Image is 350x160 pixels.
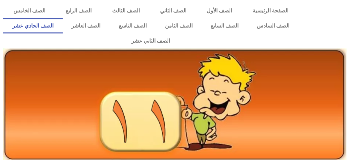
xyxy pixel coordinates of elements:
[3,18,63,33] a: الصف الحادي عشر
[102,3,150,18] a: الصف الثالث
[150,3,196,18] a: الصف الثاني
[63,18,110,33] a: الصف العاشر
[55,3,102,18] a: الصف الرابع
[248,18,299,33] a: الصف السادس
[110,18,156,33] a: الصف التاسع
[202,18,248,33] a: الصف السابع
[156,18,202,33] a: الصف الثامن
[196,3,242,18] a: الصف الأول
[3,3,55,18] a: الصف الخامس
[3,33,299,49] a: الصف الثاني عشر
[242,3,298,18] a: الصفحة الرئيسية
